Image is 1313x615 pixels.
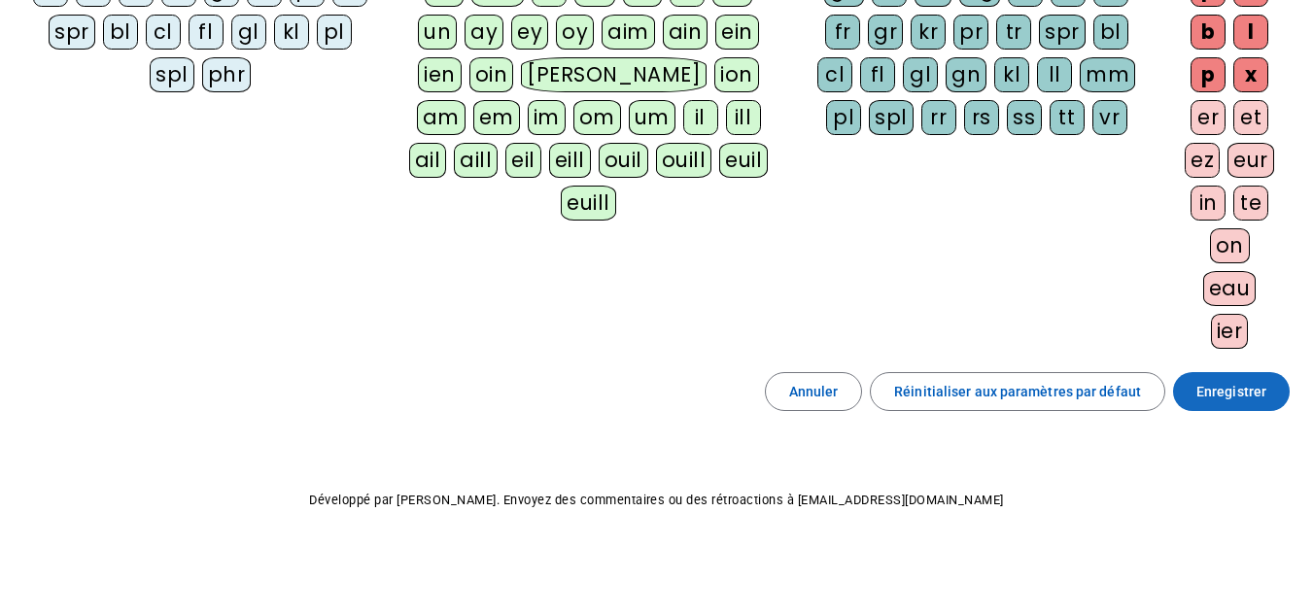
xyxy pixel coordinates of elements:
div: ill [726,100,761,135]
div: spl [869,100,914,135]
div: euil [719,143,768,178]
div: on [1210,228,1250,263]
div: cl [817,57,852,92]
p: Développé par [PERSON_NAME]. Envoyez des commentaires ou des rétroactions à [EMAIL_ADDRESS][DOMAI... [16,489,1297,512]
button: Annuler [765,372,863,411]
div: pr [953,15,988,50]
div: tr [996,15,1031,50]
div: rs [964,100,999,135]
div: aill [454,143,498,178]
div: gl [903,57,938,92]
span: Réinitialiser aux paramètres par défaut [894,380,1141,403]
div: fr [825,15,860,50]
div: ier [1211,314,1249,349]
div: euill [561,186,615,221]
div: fl [189,15,224,50]
span: Enregistrer [1196,380,1266,403]
div: kl [994,57,1029,92]
div: [PERSON_NAME] [521,57,707,92]
div: ouill [656,143,711,178]
div: ien [418,57,462,92]
div: b [1191,15,1226,50]
div: ey [511,15,548,50]
div: l [1233,15,1268,50]
div: kr [911,15,946,50]
div: am [417,100,466,135]
div: vr [1092,100,1127,135]
div: pl [826,100,861,135]
div: aim [602,15,655,50]
div: rr [921,100,956,135]
div: phr [202,57,252,92]
div: spr [49,15,95,50]
div: im [528,100,566,135]
div: em [473,100,520,135]
div: ain [663,15,708,50]
div: fl [860,57,895,92]
div: ss [1007,100,1042,135]
div: om [573,100,621,135]
div: ouil [599,143,648,178]
div: x [1233,57,1268,92]
div: ay [465,15,503,50]
div: ein [715,15,759,50]
div: gr [868,15,903,50]
div: gl [231,15,266,50]
div: un [418,15,457,50]
div: er [1191,100,1226,135]
div: ll [1037,57,1072,92]
div: eill [549,143,591,178]
div: p [1191,57,1226,92]
span: Annuler [789,380,839,403]
div: et [1233,100,1268,135]
div: ail [409,143,447,178]
div: bl [103,15,138,50]
div: gn [946,57,986,92]
button: Réinitialiser aux paramètres par défaut [870,372,1165,411]
div: ion [714,57,759,92]
div: spl [150,57,194,92]
div: eur [1227,143,1274,178]
div: mm [1080,57,1135,92]
div: ez [1185,143,1220,178]
div: bl [1093,15,1128,50]
div: kl [274,15,309,50]
div: te [1233,186,1268,221]
div: oy [556,15,594,50]
div: um [629,100,675,135]
div: il [683,100,718,135]
div: eil [505,143,541,178]
div: spr [1039,15,1086,50]
div: in [1191,186,1226,221]
div: eau [1203,271,1257,306]
div: pl [317,15,352,50]
div: cl [146,15,181,50]
button: Enregistrer [1173,372,1290,411]
div: tt [1050,100,1085,135]
div: oin [469,57,514,92]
